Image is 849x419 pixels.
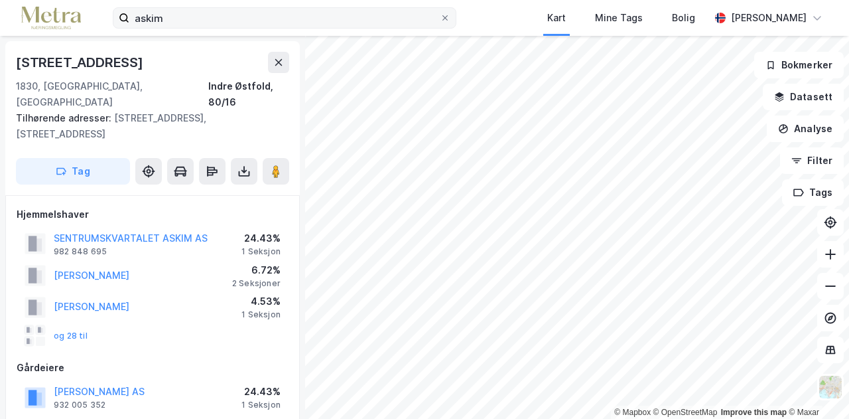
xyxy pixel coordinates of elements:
[241,230,281,246] div: 24.43%
[241,384,281,400] div: 24.43%
[241,246,281,257] div: 1 Seksjon
[783,355,849,419] iframe: Chat Widget
[547,10,566,26] div: Kart
[232,262,281,278] div: 6.72%
[17,207,289,222] div: Hjemmelshaver
[241,309,281,320] div: 1 Seksjon
[614,408,651,417] a: Mapbox
[21,7,81,30] img: metra-logo.256734c3b2bbffee19d4.png
[129,8,440,28] input: Søk på adresse, matrikkel, gårdeiere, leietakere eller personer
[16,112,114,124] span: Tilhørende adresser:
[54,246,107,257] div: 982 848 695
[16,110,279,142] div: [STREET_ADDRESS], [STREET_ADDRESS]
[763,84,844,110] button: Datasett
[782,179,844,206] button: Tags
[241,293,281,309] div: 4.53%
[16,78,208,110] div: 1830, [GEOGRAPHIC_DATA], [GEOGRAPHIC_DATA]
[721,408,787,417] a: Improve this map
[54,400,105,410] div: 932 005 352
[16,52,146,73] div: [STREET_ADDRESS]
[16,158,130,185] button: Tag
[672,10,695,26] div: Bolig
[780,147,844,174] button: Filter
[731,10,807,26] div: [PERSON_NAME]
[653,408,718,417] a: OpenStreetMap
[208,78,289,110] div: Indre Østfold, 80/16
[783,355,849,419] div: Kontrollprogram for chat
[232,278,281,289] div: 2 Seksjoner
[595,10,643,26] div: Mine Tags
[754,52,844,78] button: Bokmerker
[241,400,281,410] div: 1 Seksjon
[767,116,844,142] button: Analyse
[17,360,289,376] div: Gårdeiere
